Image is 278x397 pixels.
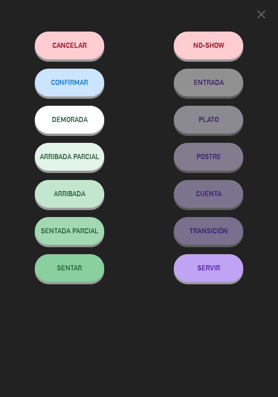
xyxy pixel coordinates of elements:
[51,78,88,86] span: CONFIRMAR
[174,143,243,171] button: POSTRE
[57,264,82,272] span: SENTAR
[35,69,104,96] button: CONFIRMAR
[35,217,104,245] button: SENTADA PARCIAL
[35,106,104,134] button: DEMORADA
[35,254,104,282] button: SENTAR
[174,217,243,245] button: TRANSICIÓN
[174,69,243,96] button: ENTRADA
[35,180,104,208] button: ARRIBADA
[174,106,243,134] button: PLATO
[254,7,268,21] i: close
[35,143,104,171] button: ARRIBADA PARCIAL
[35,32,104,59] button: Cancelar
[174,254,243,282] button: SERVIR
[252,7,271,25] button: close
[174,32,243,59] button: NO-SHOW
[174,180,243,208] button: CUENTA
[40,153,100,160] span: ARRIBADA PARCIAL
